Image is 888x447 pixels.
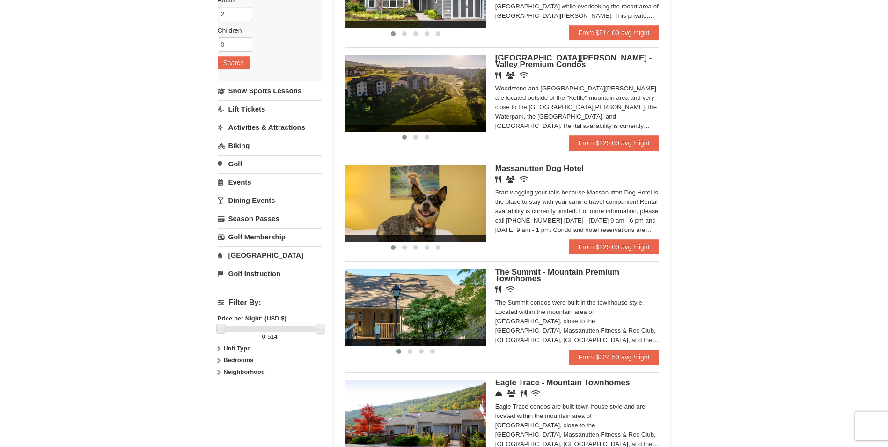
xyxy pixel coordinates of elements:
a: Biking [218,137,322,154]
div: The Summit condos were built in the townhouse style. Located within the mountain area of [GEOGRAP... [495,298,659,345]
span: Eagle Trace - Mountain Townhomes [495,378,630,387]
div: Start wagging your tails because Massanutten Dog Hotel is the place to stay with your canine trav... [495,188,659,235]
div: Woodstone and [GEOGRAPHIC_DATA][PERSON_NAME] are located outside of the "Kettle" mountain area an... [495,84,659,131]
a: Season Passes [218,210,322,227]
span: The Summit - Mountain Premium Townhomes [495,268,619,283]
strong: Unit Type [223,345,250,352]
a: From $229.00 avg /night [569,135,659,150]
i: Restaurant [521,390,527,397]
i: Concierge Desk [495,390,502,397]
i: Conference Facilities [507,390,516,397]
i: Wireless Internet (free) [531,390,540,397]
a: From $324.50 avg /night [569,350,659,365]
a: Activities & Attractions [218,119,322,136]
a: Events [218,173,322,191]
a: Dining Events [218,192,322,209]
i: Wireless Internet (free) [520,72,528,79]
span: Massanutten Dog Hotel [495,164,584,173]
i: Banquet Facilities [506,72,515,79]
a: Golf Membership [218,228,322,246]
i: Restaurant [495,72,501,79]
a: From $229.00 avg /night [569,239,659,254]
span: 514 [267,333,278,340]
a: Golf Instruction [218,265,322,282]
strong: Bedrooms [223,357,253,364]
i: Wireless Internet (free) [506,286,515,293]
i: Banquet Facilities [506,176,515,183]
a: [GEOGRAPHIC_DATA] [218,246,322,264]
a: Lift Tickets [218,100,322,118]
h4: Filter By: [218,298,322,307]
strong: Price per Night: (USD $) [218,315,286,322]
i: Restaurant [495,176,501,183]
label: Children [218,26,315,35]
i: Restaurant [495,286,501,293]
a: Golf [218,155,322,172]
span: 0 [262,333,265,340]
a: Snow Sports Lessons [218,82,322,99]
span: [GEOGRAPHIC_DATA][PERSON_NAME] - Valley Premium Condos [495,53,652,69]
a: From $514.00 avg /night [569,25,659,40]
label: - [218,332,322,342]
strong: Neighborhood [223,368,265,375]
button: Search [218,56,250,69]
i: Wireless Internet (free) [520,176,528,183]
